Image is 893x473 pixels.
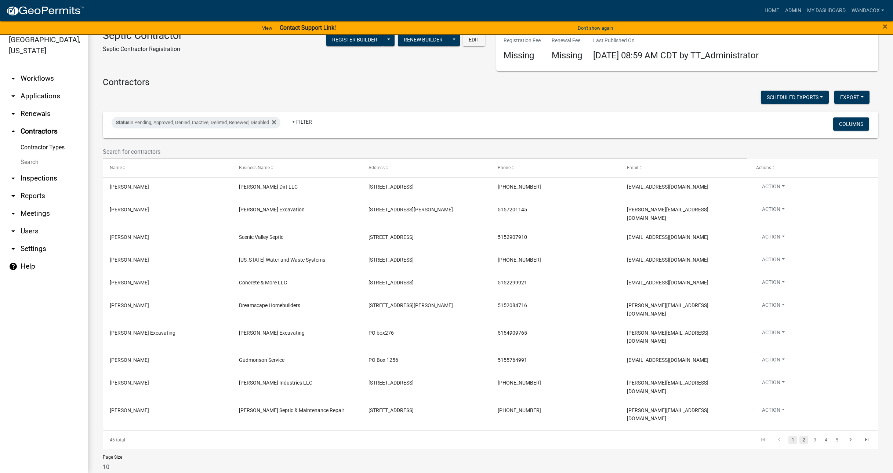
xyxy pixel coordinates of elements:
[782,4,804,18] a: Admin
[110,280,149,285] span: Brian Slaughter
[9,127,18,136] i: arrow_drop_up
[110,380,149,386] span: Zackery Miller
[369,380,414,386] span: 749 130th St
[821,436,830,444] a: 4
[627,257,708,263] span: nick@iowawws.com
[110,407,149,413] span: Rick Rogers
[627,330,708,344] span: casey@mallonexcavating.com
[9,262,18,271] i: help
[110,184,149,190] span: Case Lee
[804,4,849,18] a: My Dashboard
[504,50,541,61] h4: Missing
[498,234,527,240] span: 5152907910
[369,165,385,170] span: Address
[239,234,283,240] span: Scenic Valley Septic
[756,205,791,216] button: Action
[110,330,175,336] span: Mallon Excavating
[110,165,122,170] span: Name
[361,159,490,177] datatable-header-cell: Address
[883,22,887,31] button: Close
[259,22,275,34] a: View
[369,257,414,263] span: 2212 Oakwood Rd
[552,37,582,44] p: Renewal Fee
[756,233,791,244] button: Action
[787,434,798,446] li: page 1
[756,256,791,266] button: Action
[490,159,620,177] datatable-header-cell: Phone
[552,50,582,61] h4: Missing
[239,357,284,363] span: Gudmonson Service
[326,33,383,46] button: Register Builder
[239,257,325,263] span: Iowa Water and Waste Systems
[110,207,149,212] span: Scott Hughes
[9,192,18,200] i: arrow_drop_down
[756,183,791,193] button: Action
[788,436,797,444] a: 1
[627,234,708,240] span: svseptic@gmail.com
[498,357,527,363] span: 5155764991
[575,22,616,34] button: Don't show again
[103,144,747,159] input: Search for contractors
[756,436,770,444] a: go to first page
[9,227,18,236] i: arrow_drop_down
[498,407,541,413] span: 515-282-0777
[498,257,541,263] span: 563-379-1920
[799,436,808,444] a: 2
[498,207,527,212] span: 5157201145
[498,380,541,386] span: 515-230-3562
[756,279,791,289] button: Action
[369,407,414,413] span: 6288 NE 14th St
[498,302,527,308] span: 5152084716
[369,302,453,308] span: 1330 S. Marshall St.
[9,109,18,118] i: arrow_drop_down
[627,280,708,285] span: concreteandmore@outlook.com
[239,380,312,386] span: Miller Industries LLC
[843,436,857,444] a: go to next page
[833,117,869,131] button: Columns
[239,280,287,285] span: Concrete & More LLC
[627,165,638,170] span: Email
[103,45,182,54] p: Septic Contractor Registration
[498,280,527,285] span: 5152299921
[756,406,791,417] button: Action
[756,356,791,367] button: Action
[239,207,305,212] span: Hughes Excavation
[116,120,130,125] span: Status
[239,184,298,190] span: Burt Dirt LLC
[103,77,878,88] h4: Contractors
[369,207,453,212] span: 98 Willis Ave
[809,434,820,446] li: page 3
[286,115,318,128] a: + Filter
[849,4,887,18] a: WandaCox
[627,302,708,317] span: ryan@dreamscapehomebuilders.com
[831,434,842,446] li: page 5
[9,74,18,83] i: arrow_drop_down
[627,380,708,394] span: Zack@millerindllc.com
[103,431,257,449] div: 46 total
[9,174,18,183] i: arrow_drop_down
[110,357,149,363] span: Carl Marsh
[883,21,887,32] span: ×
[9,209,18,218] i: arrow_drop_down
[9,244,18,253] i: arrow_drop_down
[761,91,829,104] button: Scheduled Exports
[110,302,149,308] span: Ryan Roberts
[762,4,782,18] a: Home
[239,302,300,308] span: Dreamscape Homebuilders
[834,91,870,104] button: Export
[232,159,361,177] datatable-header-cell: Business Name
[112,117,280,128] div: in Pending, Approved, Denied, Inactive, Deleted, Renewed, Disabled
[369,330,394,336] span: PO box276
[369,184,414,190] span: 64923 Lincoln Hwy
[239,330,305,336] span: Mallon Excavating
[463,33,485,46] button: Edit
[593,37,759,44] p: Last Published On
[239,407,344,413] span: Rogers Septic & Maintenance Repair
[772,436,786,444] a: go to previous page
[627,407,708,422] span: amanda@rogersseptic.com
[756,329,791,339] button: Action
[810,436,819,444] a: 3
[620,159,749,177] datatable-header-cell: Email
[756,165,771,170] span: Actions
[798,434,809,446] li: page 2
